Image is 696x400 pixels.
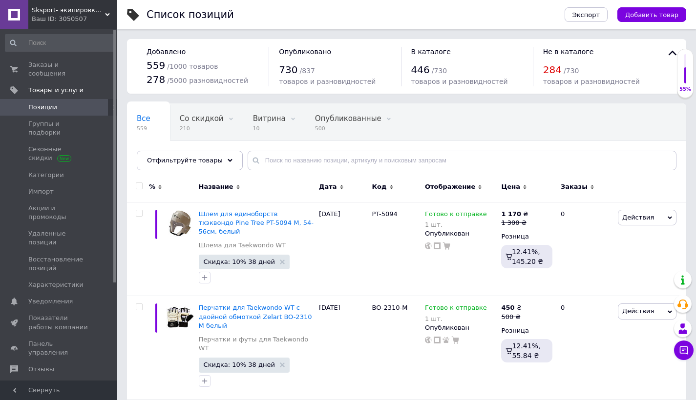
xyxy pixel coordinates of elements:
[501,219,528,227] div: 1 300 ₴
[543,48,594,56] span: Не в каталоге
[166,210,194,238] img: Шлем для единоборств тхэквондо Pine Tree PT-5094 М, 54-56см, белый
[501,210,528,219] div: ₴
[561,182,588,191] span: Заказы
[674,340,694,360] button: Чат с покупателем
[411,78,508,85] span: товаров и разновидностей
[315,114,381,123] span: Опубликованные
[501,326,552,335] div: Розница
[555,296,615,399] div: 0
[32,6,105,15] span: Sksport- экипировка для единоборств
[28,171,64,180] span: Категории
[147,74,165,85] span: 278
[199,241,286,250] a: Шлема для Taekwondo WT
[432,67,447,75] span: / 730
[137,114,150,123] span: Все
[253,114,286,123] span: Витрина
[28,280,84,289] span: Характеристики
[425,182,475,191] span: Отображение
[316,296,370,399] div: [DATE]
[253,125,286,132] span: 10
[565,7,608,22] button: Экспорт
[167,77,248,84] span: / 5000 разновидностей
[199,210,314,235] a: Шлем для единоборств тхэквондо Pine Tree PT-5094 М, 54-56см, белый
[279,64,297,76] span: 730
[425,210,487,220] span: Готово к отправке
[28,314,90,331] span: Показатели работы компании
[204,259,275,265] span: Скидка: 10% 38 дней
[512,248,543,265] span: 12.41%, 145.20 ₴
[28,297,73,306] span: Уведомления
[501,303,521,312] div: ₴
[372,210,397,218] span: PT-5094
[425,315,487,322] div: 1 шт.
[411,48,451,56] span: В каталоге
[28,229,90,247] span: Удаленные позиции
[622,307,654,315] span: Действия
[28,340,90,357] span: Панель управления
[543,64,562,76] span: 284
[501,182,520,191] span: Цена
[204,361,275,368] span: Скидка: 10% 38 дней
[501,232,552,241] div: Розница
[180,114,224,123] span: Со скидкой
[167,62,218,70] span: / 1000 товаров
[501,304,514,311] b: 450
[180,125,224,132] span: 210
[677,86,693,93] div: 55%
[564,67,579,75] span: / 730
[512,342,541,360] span: 12.41%, 55.84 ₴
[199,182,233,191] span: Название
[5,34,115,52] input: Поиск
[622,214,654,221] span: Действия
[147,48,186,56] span: Добавлено
[372,304,407,311] span: BO-2310-M
[28,86,84,95] span: Товары и услуги
[319,182,337,191] span: Дата
[248,151,676,170] input: Поиск по названию позиции, артикулу и поисковым запросам
[28,365,54,374] span: Отзывы
[543,78,640,85] span: товаров и разновидностей
[425,323,496,332] div: Опубликован
[28,204,90,221] span: Акции и промокоды
[28,120,90,137] span: Группы и подборки
[425,229,496,238] div: Опубликован
[501,313,521,321] div: 500 ₴
[28,187,54,196] span: Импорт
[411,64,430,76] span: 446
[28,255,90,273] span: Восстановление позиций
[149,182,155,191] span: %
[137,151,171,160] span: Скрытые
[372,182,386,191] span: Код
[279,48,331,56] span: Опубликовано
[316,202,370,296] div: [DATE]
[147,10,234,20] div: Список позиций
[199,304,312,329] a: Перчатки для Taekwondo WT с двойной обмоткой Zelart BO-2310 M белый
[147,60,165,71] span: 559
[625,11,678,19] span: Добавить товар
[425,221,487,228] div: 1 шт.
[137,125,150,132] span: 559
[166,303,194,330] img: Перчатки для Taekwondo WT с двойной обмоткой Zelart BO-2310 M белый
[425,304,487,314] span: Готово к отправке
[199,335,314,353] a: Перчатки и футы для Taekwondo WT
[28,60,90,78] span: Заказы и сообщения
[501,210,521,218] b: 1 170
[572,11,600,19] span: Экспорт
[315,125,381,132] span: 500
[28,103,57,112] span: Позиции
[32,15,117,23] div: Ваш ID: 3050507
[147,157,223,164] span: Отфильтруйте товары
[28,145,90,162] span: Сезонные скидки
[300,67,315,75] span: / 837
[279,78,376,85] span: товаров и разновидностей
[617,7,686,22] button: Добавить товар
[555,202,615,296] div: 0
